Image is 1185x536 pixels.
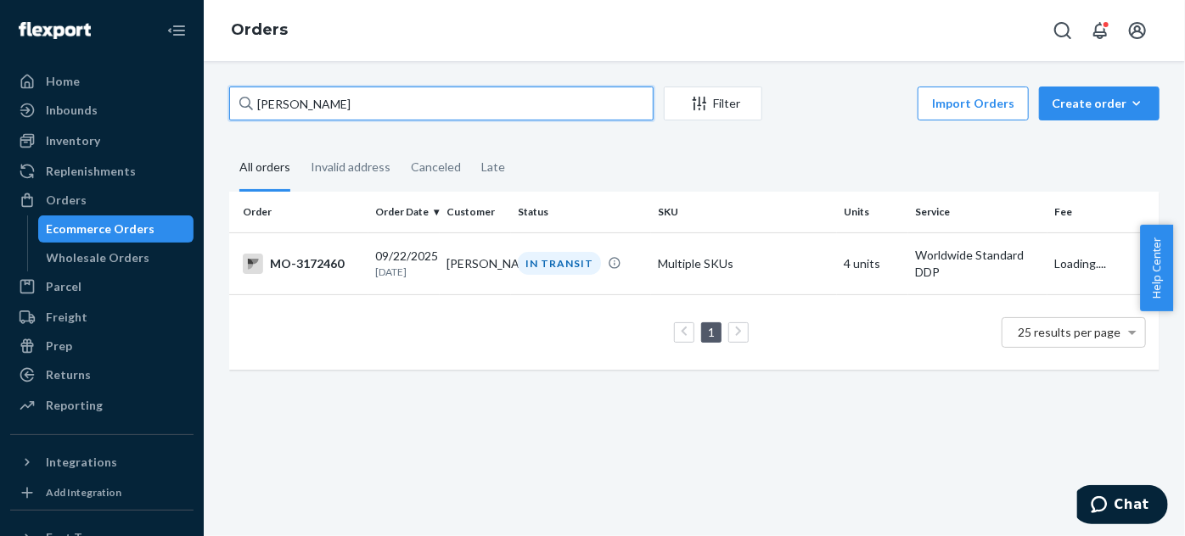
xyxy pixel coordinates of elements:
button: Open Search Box [1046,14,1080,47]
button: Close Navigation [160,14,194,47]
div: Customer [446,204,504,219]
a: Returns [10,361,194,388]
div: Inventory [46,132,100,149]
a: Inbounds [10,97,194,124]
a: Wholesale Orders [38,244,194,271]
td: [PERSON_NAME] [440,232,511,294]
button: Integrations [10,449,194,476]
a: Replenishments [10,158,194,185]
a: Inventory [10,127,194,154]
div: Freight [46,309,87,326]
th: Fee [1047,192,1160,232]
div: Parcel [46,278,81,295]
div: IN TRANSIT [518,252,601,275]
span: 25 results per page [1019,325,1121,339]
a: Page 1 is your current page [705,325,718,339]
th: Service [908,192,1047,232]
div: Returns [46,366,91,383]
div: Reporting [46,397,103,414]
div: 09/22/2025 [375,248,433,279]
a: Reporting [10,392,194,419]
th: Units [837,192,908,232]
th: SKU [651,192,837,232]
button: Open account menu [1120,14,1154,47]
td: 4 units [837,232,908,294]
div: Prep [46,338,72,355]
a: Freight [10,304,194,331]
div: Home [46,73,80,90]
th: Order [229,192,368,232]
img: Flexport logo [19,22,91,39]
a: Orders [10,187,194,214]
p: Worldwide Standard DDP [915,247,1041,281]
a: Add Integration [10,483,194,503]
div: Late [481,145,505,189]
ol: breadcrumbs [217,6,301,55]
div: Ecommerce Orders [47,221,155,237]
a: Ecommerce Orders [38,215,194,243]
button: Open notifications [1083,14,1117,47]
p: [DATE] [375,265,433,279]
a: Orders [231,20,288,39]
input: Search orders [229,87,654,120]
div: Create order [1052,95,1147,112]
div: Replenishments [46,163,136,180]
div: Integrations [46,454,117,471]
div: Inbounds [46,102,98,119]
button: Filter [664,87,762,120]
div: Invalid address [311,145,390,189]
a: Parcel [10,273,194,300]
button: Import Orders [918,87,1029,120]
div: All orders [239,145,290,192]
div: Orders [46,192,87,209]
th: Status [511,192,650,232]
td: Loading.... [1047,232,1160,294]
iframe: Opens a widget where you can chat to one of our agents [1077,485,1168,528]
div: Wholesale Orders [47,249,150,266]
a: Home [10,68,194,95]
div: MO-3172460 [243,254,362,274]
button: Help Center [1140,225,1173,311]
div: Add Integration [46,485,121,500]
a: Prep [10,332,194,360]
button: Create order [1039,87,1160,120]
th: Order Date [368,192,440,232]
div: Canceled [411,145,461,189]
td: Multiple SKUs [651,232,837,294]
div: Filter [665,95,761,112]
